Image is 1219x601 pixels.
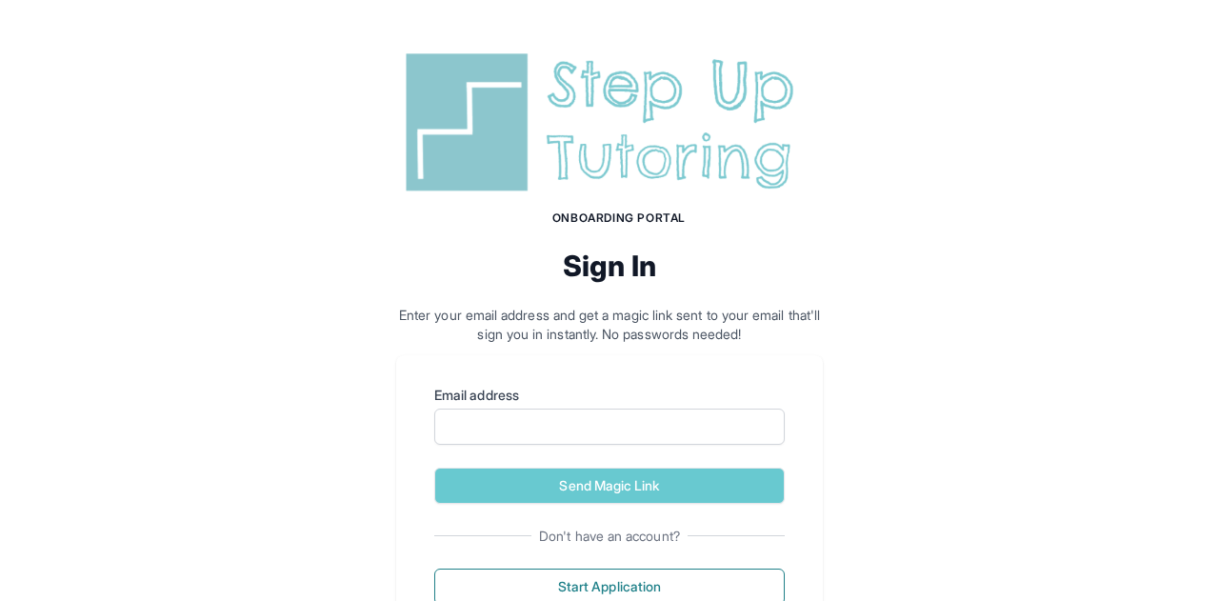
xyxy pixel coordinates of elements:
span: Don't have an account? [531,527,688,546]
p: Enter your email address and get a magic link sent to your email that'll sign you in instantly. N... [396,306,823,344]
img: Step Up Tutoring horizontal logo [396,46,823,199]
h1: Onboarding Portal [415,210,823,226]
h2: Sign In [396,249,823,283]
label: Email address [434,386,785,405]
button: Send Magic Link [434,468,785,504]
